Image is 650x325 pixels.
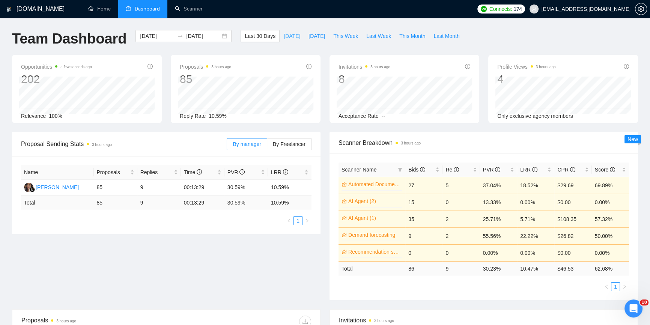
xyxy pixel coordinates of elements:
[480,211,517,227] td: 25.71%
[60,65,92,69] time: a few seconds ago
[180,72,231,86] div: 85
[302,216,311,225] li: Next Page
[304,30,329,42] button: [DATE]
[21,72,92,86] div: 202
[627,136,638,142] span: New
[592,177,629,194] td: 69.89%
[271,169,288,175] span: LRR
[245,32,275,40] span: Last 30 Days
[177,33,183,39] span: to
[399,32,425,40] span: This Month
[348,248,401,256] a: Recommendation system
[401,141,421,145] time: 3 hours ago
[405,211,442,227] td: 35
[635,6,647,12] a: setting
[97,168,129,176] span: Proposals
[339,261,405,276] td: Total
[454,167,459,172] span: info-circle
[497,62,556,71] span: Profile Views
[21,165,94,180] th: Name
[135,6,160,12] span: Dashboard
[348,180,401,188] a: Automated Document Processing
[554,211,591,227] td: $108.35
[465,64,470,69] span: info-circle
[284,32,300,40] span: [DATE]
[21,196,94,210] td: Total
[342,182,347,187] span: crown
[233,141,261,147] span: By manager
[635,3,647,15] button: setting
[30,187,35,192] img: gigradar-bm.png
[140,168,172,176] span: Replies
[554,261,591,276] td: $ 46.53
[442,261,480,276] td: 9
[342,232,347,238] span: crown
[305,218,309,223] span: right
[517,261,554,276] td: 10.47 %
[348,231,401,239] a: Demand forecasting
[186,32,220,40] input: End date
[21,139,227,149] span: Proposal Sending Stats
[405,177,442,194] td: 27
[480,227,517,244] td: 55.56%
[6,3,12,15] img: logo
[480,177,517,194] td: 37.04%
[239,169,245,175] span: info-circle
[227,169,245,175] span: PVR
[592,194,629,211] td: 0.00%
[624,299,642,317] iframe: Intercom live chat
[268,196,311,210] td: 10.59 %
[595,167,615,173] span: Score
[126,6,131,11] span: dashboard
[517,227,554,244] td: 22.22%
[622,284,627,289] span: right
[283,169,288,175] span: info-circle
[554,194,591,211] td: $0.00
[497,72,556,86] div: 4
[554,227,591,244] td: $26.82
[602,282,611,291] li: Previous Page
[224,196,268,210] td: 30.59 %
[429,30,463,42] button: Last Month
[21,62,92,71] span: Opportunities
[374,319,394,323] time: 3 hours ago
[88,6,111,12] a: homeHome
[554,244,591,261] td: $0.00
[557,167,575,173] span: CPR
[481,6,487,12] img: upwork-logo.png
[620,282,629,291] li: Next Page
[273,141,305,147] span: By Freelancer
[21,113,46,119] span: Relevance
[24,184,79,190] a: DS[PERSON_NAME]
[611,282,620,291] li: 1
[366,32,391,40] span: Last Week
[489,5,512,13] span: Connects:
[339,72,390,86] div: 8
[480,194,517,211] td: 13.33%
[480,261,517,276] td: 30.23 %
[284,216,293,225] button: left
[517,244,554,261] td: 0.00%
[610,167,615,172] span: info-circle
[445,167,459,173] span: Re
[302,216,311,225] button: right
[137,196,181,210] td: 9
[536,65,556,69] time: 3 hours ago
[137,180,181,196] td: 9
[211,65,231,69] time: 3 hours ago
[348,214,401,222] a: AI Agent (1)
[36,183,79,191] div: [PERSON_NAME]
[433,32,459,40] span: Last Month
[12,30,126,48] h1: Team Dashboard
[405,227,442,244] td: 9
[180,113,206,119] span: Reply Rate
[180,62,231,71] span: Proposals
[280,30,304,42] button: [DATE]
[342,167,376,173] span: Scanner Name
[592,261,629,276] td: 62.68 %
[395,30,429,42] button: This Month
[382,113,385,119] span: --
[181,196,224,210] td: 00:13:29
[342,199,347,204] span: crown
[339,316,629,325] span: Invitations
